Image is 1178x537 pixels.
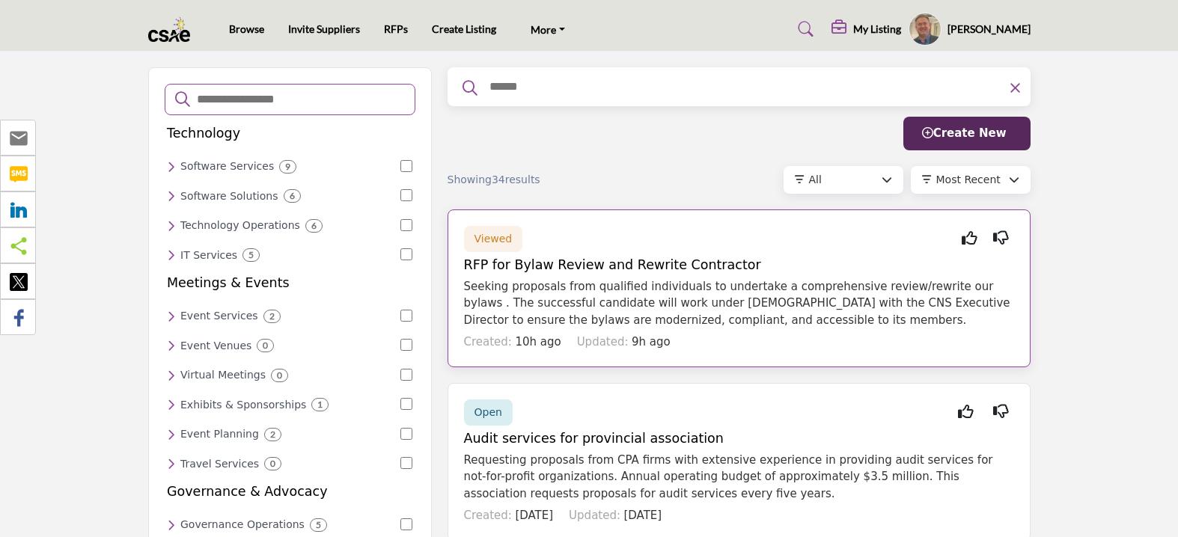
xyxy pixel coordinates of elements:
[909,13,942,46] button: Show hide supplier dropdown
[515,335,561,349] span: 10h ago
[180,369,266,381] h6: Virtual meeting platforms and services
[464,509,512,522] span: Created:
[400,518,412,530] input: Select Governance Operations
[474,233,513,245] span: Viewed
[474,406,502,418] span: Open
[180,190,278,203] h6: Software solutions and applications
[270,458,275,469] b: 0
[569,509,620,522] span: Updated:
[305,219,323,233] div: 6 Results For Technology Operations
[248,250,254,260] b: 5
[400,457,412,469] input: Select Travel Services
[242,248,260,262] div: 5 Results For IT Services
[263,310,281,323] div: 2 Results For Event Services
[993,238,1009,239] i: Not Interested
[264,428,281,441] div: 2 Results For Event Planning
[264,457,281,470] div: 0 Results For Travel Services
[279,160,296,174] div: 9 Results For Software Services
[831,20,901,38] div: My Listing
[180,458,259,470] h6: Travel planning and management services
[464,257,1014,273] h5: RFP for Bylaw Review and Rewrite Contractor
[515,509,553,522] span: [DATE]
[180,340,251,352] h6: Venues for hosting events
[464,431,1014,447] h5: Audit services for provincial association
[167,126,240,141] h5: Technology
[400,428,412,440] input: Select Event Planning
[284,189,301,203] div: 6 Results For Software Solutions
[180,518,305,531] h6: Services for effective governance operations
[310,518,327,532] div: 5 Results For Governance Operations
[784,17,823,41] a: Search
[180,428,259,441] h6: Professional event planning services
[400,248,412,260] input: Select IT Services
[432,22,496,35] a: Create Listing
[400,310,412,322] input: Select Event Services
[263,340,268,351] b: 0
[257,339,274,352] div: 0 Results For Event Venues
[809,174,822,185] span: All
[285,162,290,172] b: 9
[384,22,408,35] a: RFPs
[464,335,512,349] span: Created:
[277,370,282,381] b: 0
[167,275,290,291] h5: Meetings & Events
[180,160,274,173] h6: Software development and support services
[623,509,662,522] span: [DATE]
[195,90,405,109] input: Search Categories
[180,219,300,232] h6: Services for managing technology operations
[229,22,264,35] a: Browse
[492,174,505,185] span: 34
[400,189,412,201] input: Select Software Solutions
[962,238,977,239] i: Interested
[400,219,412,231] input: Select Technology Operations
[311,221,317,231] b: 6
[520,19,576,40] a: More
[936,174,1001,185] span: Most Recent
[632,335,671,349] span: 9h ago
[448,172,623,188] div: Showing results
[464,452,1014,503] p: Requesting proposals from CPA firms with extensive experience in providing audit services for not...
[270,429,275,440] b: 2
[148,17,198,42] img: site Logo
[577,335,629,349] span: Updated:
[400,398,412,410] input: Select Exhibits & Sponsorships
[271,369,288,382] div: 0 Results For Virtual Meetings
[400,339,412,351] input: Select Event Venues
[903,117,1031,150] button: Create New
[180,310,258,322] h6: Comprehensive event management services
[400,369,412,381] input: Select Virtual Meetings
[167,484,328,500] h5: Governance & Advocacy
[311,398,329,411] div: 1 Results For Exhibits & Sponsorships
[180,249,237,262] h6: IT services and support
[269,311,275,322] b: 2
[853,22,901,36] h5: My Listing
[290,191,295,201] b: 6
[288,22,360,35] a: Invite Suppliers
[317,399,323,410] b: 1
[400,160,412,172] input: Select Software Services
[316,520,321,530] b: 5
[180,399,306,411] h6: Exhibition and sponsorship services
[464,278,1014,329] p: Seeking proposals from qualified individuals to undertake a comprehensive review/rewrite our byla...
[947,22,1031,37] h5: [PERSON_NAME]
[922,126,1007,140] span: Create New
